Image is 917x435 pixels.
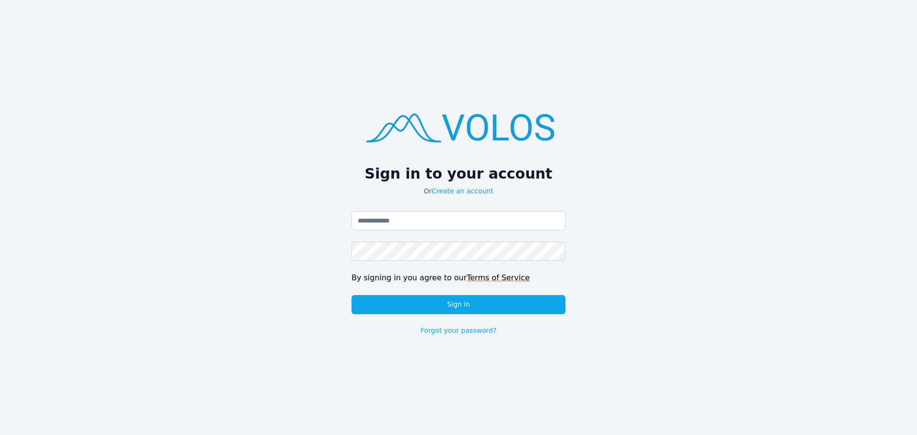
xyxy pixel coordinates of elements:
div: By signing in you agree to our [352,272,565,284]
h2: Sign in to your account [352,165,565,182]
a: Forgot your password? [421,326,497,335]
img: logo.png [352,100,565,154]
a: Create an account [432,187,493,195]
a: Terms of Service [467,273,530,282]
button: Sign in [352,295,565,314]
p: Or [352,186,565,196]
